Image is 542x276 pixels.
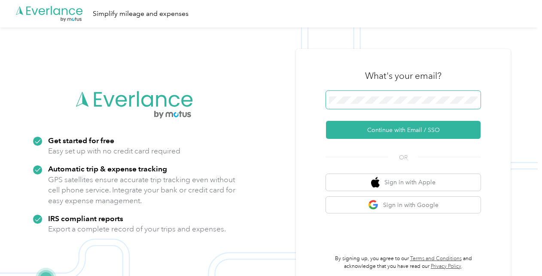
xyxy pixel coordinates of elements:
[388,153,418,162] span: OR
[365,70,442,82] h3: What's your email?
[326,255,481,270] p: By signing up, you agree to our and acknowledge that you have read our .
[48,224,226,234] p: Export a complete record of your trips and expenses.
[410,255,462,262] a: Terms and Conditions
[93,9,189,19] div: Simplify mileage and expenses
[368,200,379,210] img: google logo
[371,177,380,188] img: apple logo
[48,164,167,173] strong: Automatic trip & expense tracking
[48,214,123,223] strong: IRS compliant reports
[326,121,481,139] button: Continue with Email / SSO
[431,263,461,270] a: Privacy Policy
[326,174,481,191] button: apple logoSign in with Apple
[48,136,114,145] strong: Get started for free
[48,146,180,156] p: Easy set up with no credit card required
[48,174,236,206] p: GPS satellites ensure accurate trip tracking even without cell phone service. Integrate your bank...
[326,197,481,213] button: google logoSign in with Google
